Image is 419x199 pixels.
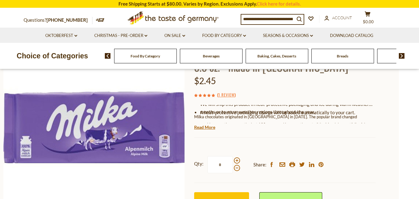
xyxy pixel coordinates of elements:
[200,109,376,116] li: A heat-protective packaging charge will be added automatically to your cart.
[194,124,215,130] a: Read More
[202,32,246,39] a: Food By Category
[194,46,376,74] h1: Milka "Alpenmilch" Alpine Milk Chocolate Bar 3.5 oz. - made in [GEOGRAPHIC_DATA]
[164,32,185,39] a: On Sale
[45,32,77,39] a: Oktoberfest
[47,17,88,23] a: [PHONE_NUMBER]
[203,54,220,58] a: Beverages
[194,160,203,168] strong: Qty:
[257,54,296,58] a: Baking, Cakes, Desserts
[337,54,348,58] a: Breads
[131,54,160,58] a: Food By Category
[257,1,301,7] a: Click here for details.
[363,19,374,24] span: $0.00
[253,161,266,169] span: Share:
[217,92,236,98] span: ( )
[194,75,216,86] span: $2.45
[263,32,313,39] a: Seasons & Occasions
[105,53,111,59] img: previous arrow
[359,11,377,27] button: $0.00
[399,53,405,59] img: next arrow
[94,32,147,39] a: Christmas - PRE-ORDER
[330,32,373,39] a: Download Catalog
[332,15,352,20] span: Account
[207,156,233,173] input: Qty:
[200,100,376,108] li: We will ship this product in heat-protective packaging and ice during warm weather months or to w...
[194,114,373,142] span: Milka chocolates originated in [GEOGRAPHIC_DATA] in [DATE]. The popular brand changed ownership m...
[324,15,352,21] a: Account
[218,92,234,98] a: 1 Review
[24,16,92,24] p: Questions?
